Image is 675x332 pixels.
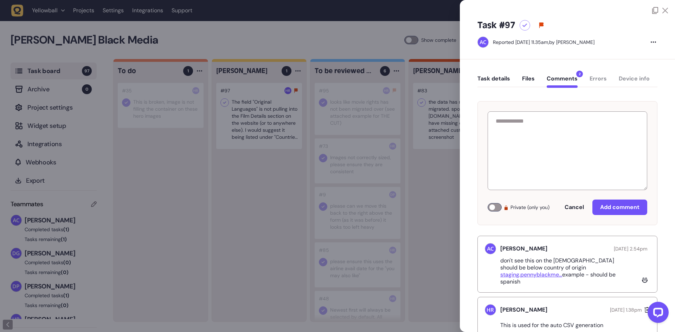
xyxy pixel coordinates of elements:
[600,203,639,211] span: Add comment
[610,307,642,313] span: [DATE] 1.38pm
[592,200,647,215] button: Add comment
[478,37,488,47] img: Ameet Chohan
[539,22,544,28] svg: High priority
[500,306,547,313] h5: [PERSON_NAME]
[500,245,547,252] h5: [PERSON_NAME]
[500,271,562,278] a: staging.pennyblackme...
[477,20,515,31] h5: Task #97
[510,203,549,211] span: Private (only you)
[565,203,584,211] span: Cancel
[547,75,578,88] button: Comments
[493,39,594,46] div: by [PERSON_NAME]
[522,75,535,88] button: Files
[477,75,510,88] button: Task details
[642,299,671,328] iframe: LiveChat chat widget
[614,246,647,252] span: [DATE] 2.54pm
[558,200,591,214] button: Cancel
[500,322,609,329] p: This is used for the auto CSV generation
[493,39,549,45] div: Reported [DATE] 11.35am,
[500,257,639,285] p: don't see this on the [DEMOGRAPHIC_DATA] should be below country of origin example - should be sp...
[576,71,583,77] span: 2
